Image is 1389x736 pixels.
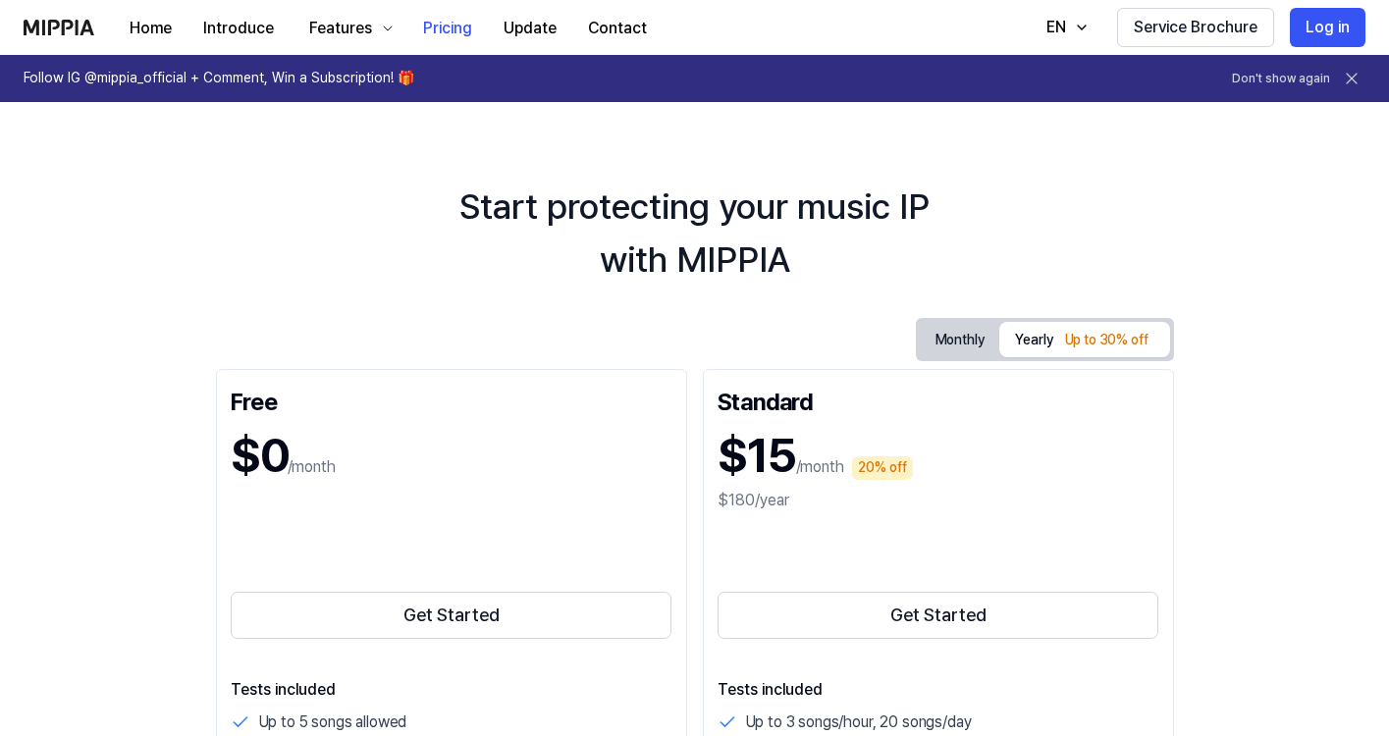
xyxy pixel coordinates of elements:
[24,20,94,35] img: logo
[718,489,1159,512] div: $180/year
[718,588,1159,643] a: Get Started
[1117,8,1274,47] button: Service Brochure
[745,710,972,735] p: Up to 3 songs/hour, 20 songs/day
[572,9,663,48] button: Contact
[231,384,672,415] div: Free
[1027,8,1101,47] button: EN
[718,384,1159,415] div: Standard
[920,325,1000,355] button: Monthly
[290,9,407,48] button: Features
[718,678,1159,702] p: Tests included
[1042,16,1070,39] div: EN
[407,1,488,55] a: Pricing
[187,9,290,48] button: Introduce
[1059,329,1154,352] div: Up to 30% off
[114,9,187,48] button: Home
[305,17,376,40] div: Features
[852,456,913,480] div: 20% off
[999,322,1169,357] button: Yearly
[231,678,672,702] p: Tests included
[488,1,572,55] a: Update
[258,710,407,735] p: Up to 5 songs allowed
[231,588,672,643] a: Get Started
[718,592,1159,639] button: Get Started
[1290,8,1365,47] button: Log in
[1232,71,1330,87] button: Don't show again
[718,423,796,489] h1: $15
[24,69,414,88] h1: Follow IG @mippia_official + Comment, Win a Subscription! 🎁
[488,9,572,48] button: Update
[231,423,288,489] h1: $0
[231,592,672,639] button: Get Started
[796,455,844,479] p: /month
[288,455,336,479] p: /month
[407,9,488,48] button: Pricing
